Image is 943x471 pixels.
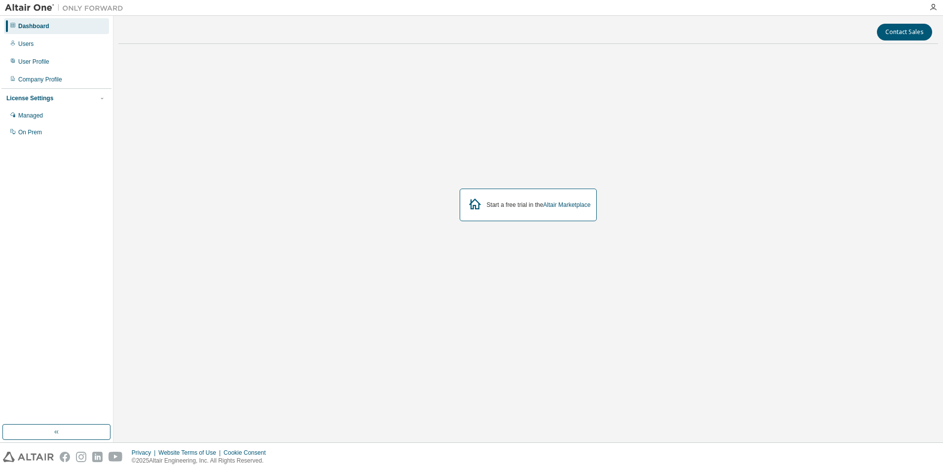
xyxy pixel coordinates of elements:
[18,112,43,119] div: Managed
[18,22,49,30] div: Dashboard
[487,201,591,209] div: Start a free trial in the
[132,457,272,465] p: © 2025 Altair Engineering, Inc. All Rights Reserved.
[223,449,271,457] div: Cookie Consent
[543,201,590,208] a: Altair Marketplace
[6,94,53,102] div: License Settings
[60,452,70,462] img: facebook.svg
[877,24,932,40] button: Contact Sales
[18,40,34,48] div: Users
[132,449,158,457] div: Privacy
[18,58,49,66] div: User Profile
[5,3,128,13] img: Altair One
[109,452,123,462] img: youtube.svg
[76,452,86,462] img: instagram.svg
[3,452,54,462] img: altair_logo.svg
[18,128,42,136] div: On Prem
[92,452,103,462] img: linkedin.svg
[18,76,62,83] div: Company Profile
[158,449,223,457] div: Website Terms of Use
